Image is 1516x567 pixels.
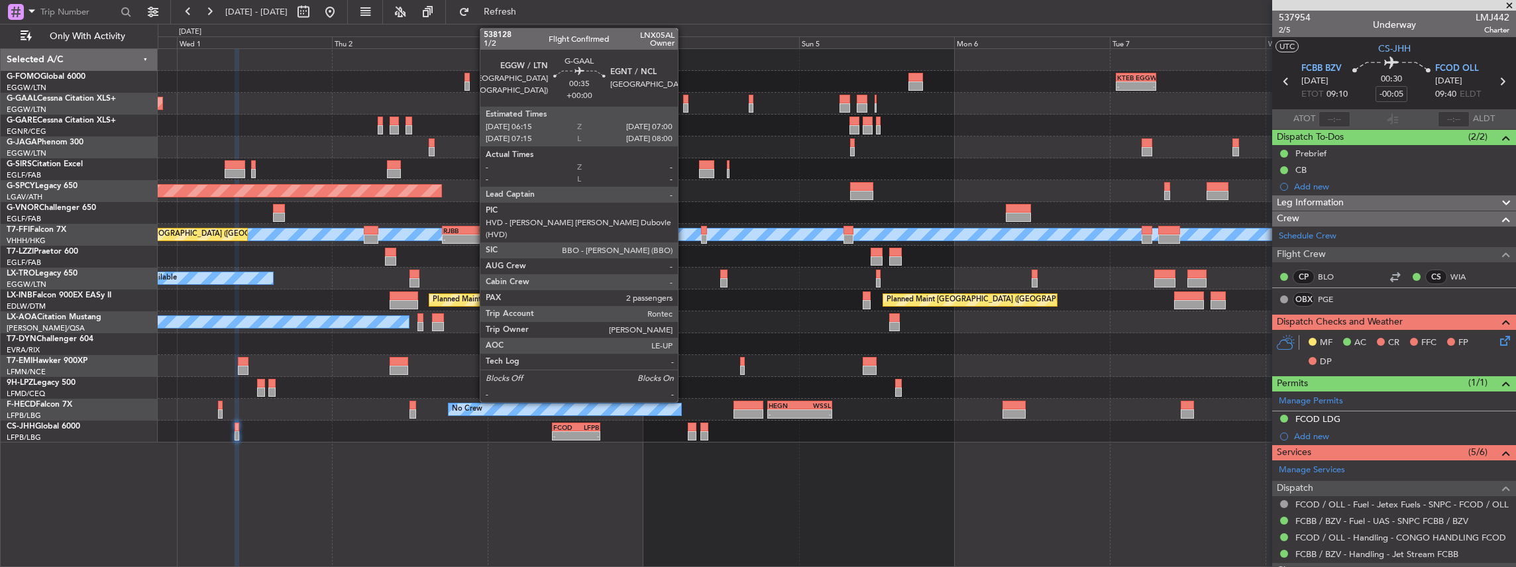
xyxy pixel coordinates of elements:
[7,73,40,81] span: G-FOMO
[1293,270,1315,284] div: CP
[799,36,955,48] div: Sun 5
[1425,270,1447,284] div: CS
[7,291,111,299] a: LX-INBFalcon 900EX EASy II
[954,36,1110,48] div: Mon 6
[7,335,93,343] a: T7-DYNChallenger 604
[7,127,46,136] a: EGNR/CEG
[7,433,41,442] a: LFPB/LBG
[1295,532,1506,543] a: FCOD / OLL - Handling - CONGO HANDLING FCOD
[332,36,488,48] div: Thu 2
[1277,211,1299,227] span: Crew
[443,235,470,243] div: -
[1458,336,1468,350] span: FP
[1421,336,1436,350] span: FFC
[488,36,643,48] div: Fri 3
[887,290,1095,310] div: Planned Maint [GEOGRAPHIC_DATA] ([GEOGRAPHIC_DATA])
[1136,74,1154,81] div: EGGW
[1294,181,1509,192] div: Add new
[1110,36,1266,48] div: Tue 7
[1460,88,1481,101] span: ELDT
[179,26,201,38] div: [DATE]
[7,280,46,289] a: EGGW/LTN
[7,389,45,399] a: LFMD/CEQ
[453,1,532,23] button: Refresh
[553,423,576,431] div: FCOD
[1279,395,1343,408] a: Manage Permits
[7,236,46,246] a: VHHH/HKG
[643,36,799,48] div: Sat 4
[7,138,83,146] a: G-JAGAPhenom 300
[1279,230,1336,243] a: Schedule Crew
[225,6,288,18] span: [DATE] - [DATE]
[1388,336,1399,350] span: CR
[1476,11,1509,25] span: LMJ442
[1381,73,1402,86] span: 00:30
[1117,82,1136,90] div: -
[7,357,32,365] span: T7-EMI
[1279,464,1345,477] a: Manage Services
[1295,499,1509,510] a: FCOD / OLL - Fuel - Jetex Fuels - SNPC - FCOD / OLL
[1435,62,1479,76] span: FCOD OLL
[7,270,78,278] a: LX-TROLegacy 650
[7,95,37,103] span: G-GAAL
[1294,431,1509,442] div: Add new
[7,379,33,387] span: 9H-LPZ
[7,204,39,212] span: G-VNOR
[7,160,83,168] a: G-SIRSCitation Excel
[1295,548,1458,560] a: FCBB / BZV - Handling - Jet Stream FCBB
[1277,130,1344,145] span: Dispatch To-Dos
[1301,88,1323,101] span: ETOT
[1326,88,1348,101] span: 09:10
[1293,292,1315,307] div: OBX
[1319,111,1350,127] input: --:--
[1473,113,1495,126] span: ALDT
[7,270,35,278] span: LX-TRO
[1279,11,1311,25] span: 537954
[7,323,85,333] a: [PERSON_NAME]/QSA
[7,411,41,421] a: LFPB/LBG
[1277,376,1308,391] span: Permits
[7,335,36,343] span: T7-DYN
[7,313,101,321] a: LX-AOACitation Mustang
[7,226,66,234] a: T7-FFIFalcon 7X
[1373,18,1416,32] div: Underway
[553,432,576,440] div: -
[1435,75,1462,88] span: [DATE]
[800,401,831,409] div: WSSL
[177,36,333,48] div: Wed 1
[469,235,496,243] div: -
[1295,148,1326,159] div: Prebrief
[7,160,32,168] span: G-SIRS
[1378,42,1411,56] span: CS-JHH
[7,291,32,299] span: LX-INB
[95,225,304,244] div: Planned Maint [GEOGRAPHIC_DATA] ([GEOGRAPHIC_DATA])
[1468,376,1488,389] span: (1/1)
[7,170,41,180] a: EGLF/FAB
[7,95,116,103] a: G-GAALCessna Citation XLS+
[443,227,470,234] div: RJBB
[1293,113,1315,126] span: ATOT
[7,73,85,81] a: G-FOMOGlobal 6000
[1318,293,1348,305] a: PGE
[7,117,37,125] span: G-GARE
[472,7,528,17] span: Refresh
[1277,247,1326,262] span: Flight Crew
[769,401,800,409] div: HEGN
[7,83,46,93] a: EGGW/LTN
[7,423,80,431] a: CS-JHHGlobal 6000
[7,105,46,115] a: EGGW/LTN
[7,301,46,311] a: EDLW/DTM
[1295,515,1468,527] a: FCBB / BZV - Fuel - UAS - SNPC FCBB / BZV
[7,357,87,365] a: T7-EMIHawker 900XP
[1318,271,1348,283] a: BLO
[469,227,496,234] div: UTTT
[1320,336,1332,350] span: MF
[1279,25,1311,36] span: 2/5
[40,2,117,22] input: Trip Number
[7,423,35,431] span: CS-JHH
[1295,164,1307,176] div: CB
[433,290,559,310] div: Planned Maint [GEOGRAPHIC_DATA]
[7,204,96,212] a: G-VNORChallenger 650
[1354,336,1366,350] span: AC
[7,138,37,146] span: G-JAGA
